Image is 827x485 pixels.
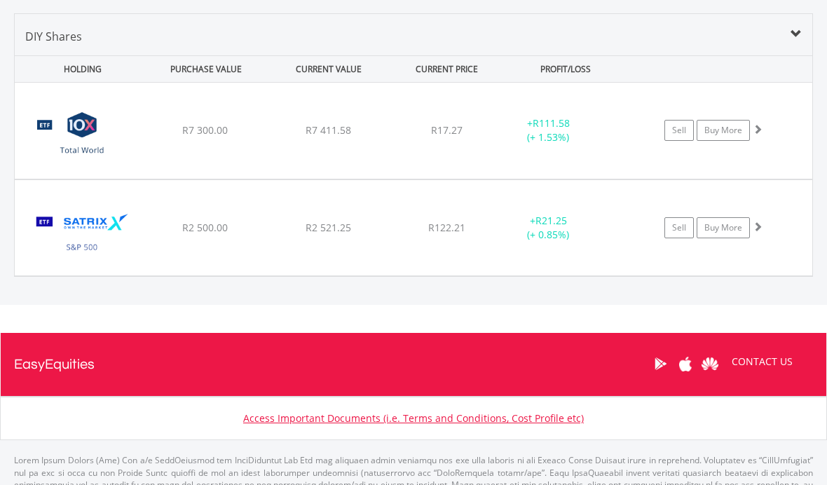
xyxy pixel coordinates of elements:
a: Sell [664,120,694,141]
div: PURCHASE VALUE [146,56,266,82]
a: Access Important Documents (i.e. Terms and Conditions, Cost Profile etc) [243,411,584,425]
div: + (+ 0.85%) [495,214,601,242]
span: R21.25 [535,214,567,227]
a: CONTACT US [722,342,802,381]
a: Huawei [697,342,722,385]
a: Google Play [648,342,673,385]
span: R111.58 [533,116,570,130]
a: Apple [673,342,697,385]
div: CURRENT PRICE [391,56,503,82]
span: R7 411.58 [306,123,351,137]
a: Buy More [697,120,750,141]
img: TFSA.STX500.png [22,198,142,273]
div: PROFIT/LOSS [505,56,625,82]
span: R2 521.25 [306,221,351,234]
span: R122.21 [428,221,465,234]
a: EasyEquities [14,333,95,396]
span: R7 300.00 [182,123,228,137]
span: DIY Shares [25,29,82,44]
a: Sell [664,217,694,238]
div: HOLDING [15,56,143,82]
div: CURRENT VALUE [268,56,388,82]
a: Buy More [697,217,750,238]
span: R17.27 [431,123,463,137]
span: R2 500.00 [182,221,228,234]
div: + (+ 1.53%) [495,116,601,144]
img: TFSA.GLOBAL.png [22,100,142,175]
